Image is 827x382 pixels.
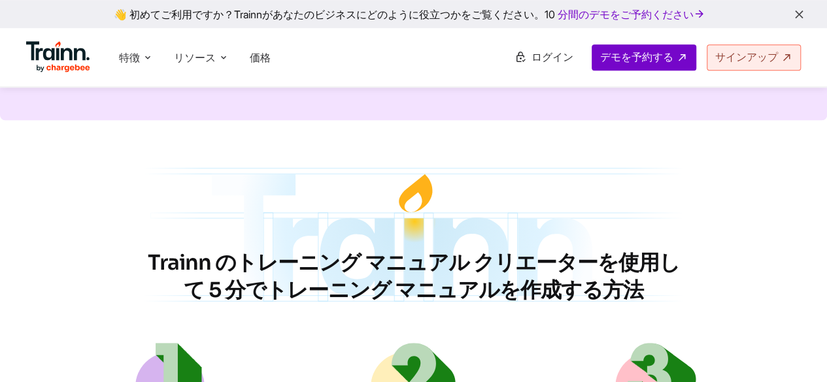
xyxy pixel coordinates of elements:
iframe: チャットウィジェット [762,319,827,382]
font: デモを予約する [600,50,673,63]
font: 👋 初めてご利用ですか？Trainnがあなたのビジネスにどのように役立つかをご覧ください。10 [114,8,555,21]
img: トレインのロゴ [26,41,90,72]
font: 特徴 [119,51,140,64]
a: 価格 [250,51,271,64]
a: 分間のデモをご予約ください [555,5,708,24]
img: オンラインで製品デモビデオを作成する [78,162,749,364]
font: 分間のデモをご予約ください [558,8,694,21]
a: ログイン [507,45,581,70]
a: デモを予約する [592,44,696,71]
font: リソース [174,51,216,64]
font: Trainn のトレーニング マニュアル クリエーターを使用して 5 分でトレーニング マニュアルを作成する方法 [148,249,680,303]
font: サインアップ [715,50,778,63]
a: サインアップ [707,44,801,71]
font: ログイン [532,50,573,63]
